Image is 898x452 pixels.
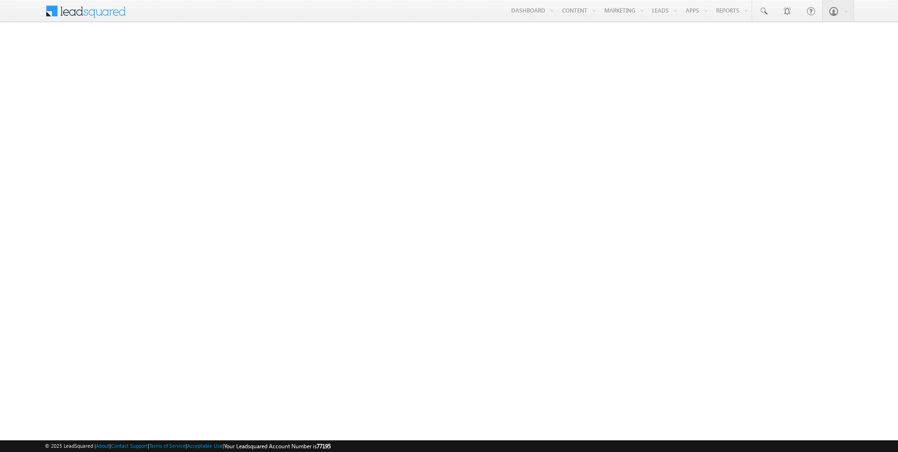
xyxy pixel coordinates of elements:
[96,443,109,449] a: About
[317,443,331,450] span: 77195
[224,443,331,450] span: Your Leadsquared Account Number is
[149,443,186,449] a: Terms of Service
[111,443,148,449] a: Contact Support
[45,442,331,451] span: © 2025 LeadSquared | | | | |
[187,443,223,449] a: Acceptable Use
